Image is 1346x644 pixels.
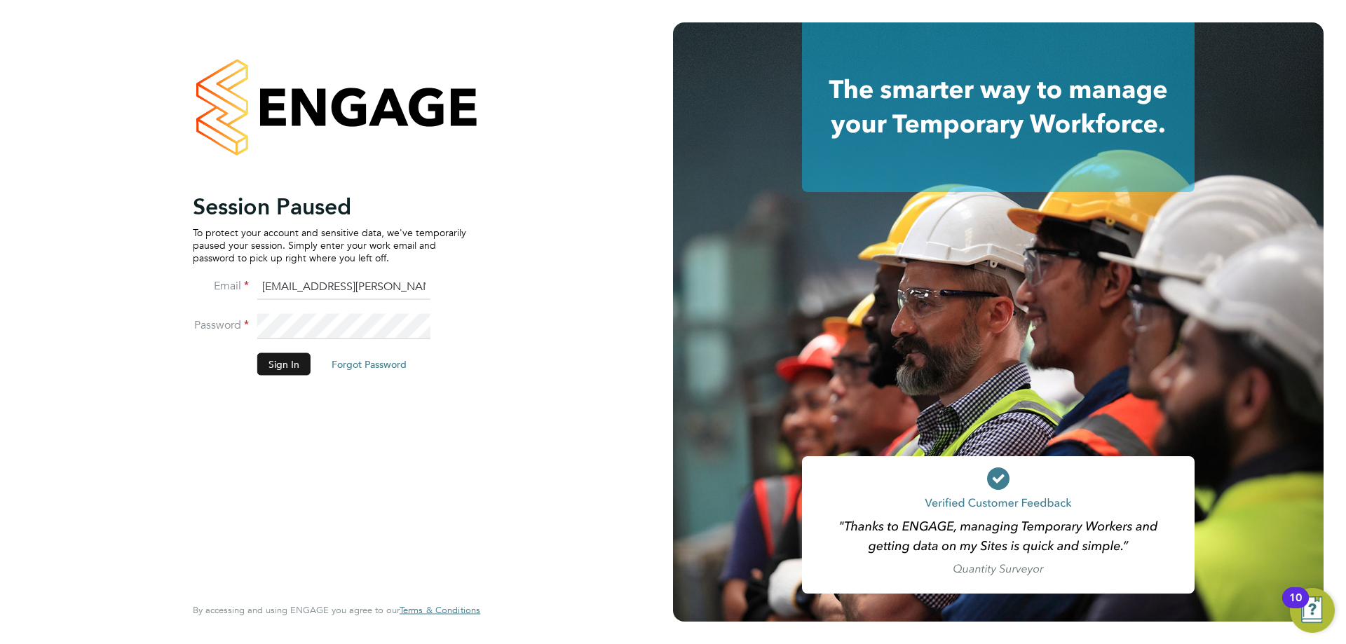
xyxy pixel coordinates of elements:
p: To protect your account and sensitive data, we've temporarily paused your session. Simply enter y... [193,226,466,264]
a: Terms & Conditions [400,605,480,616]
label: Password [193,317,249,332]
h2: Session Paused [193,192,466,220]
button: Forgot Password [320,352,418,375]
div: 10 [1289,598,1302,616]
button: Open Resource Center, 10 new notifications [1290,588,1335,633]
button: Sign In [257,352,311,375]
input: Enter your work email... [257,275,430,300]
label: Email [193,278,249,293]
span: Terms & Conditions [400,604,480,616]
span: By accessing and using ENGAGE you agree to our [193,604,480,616]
